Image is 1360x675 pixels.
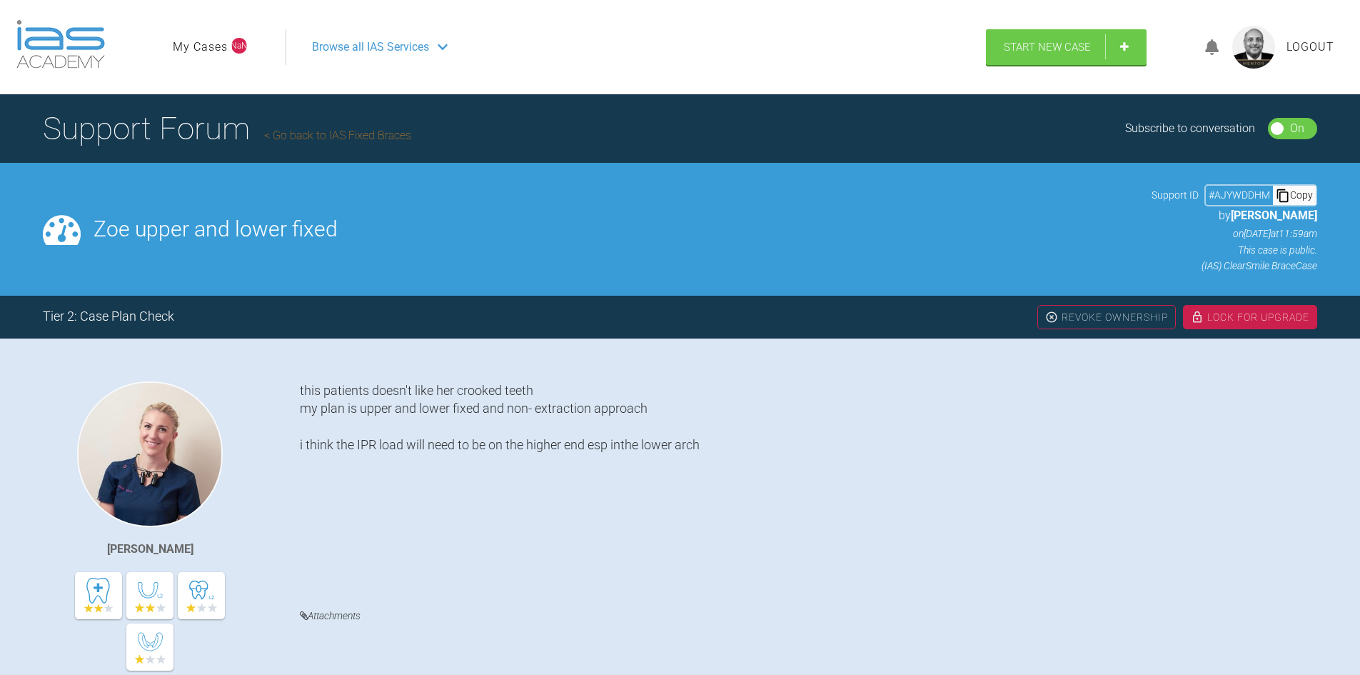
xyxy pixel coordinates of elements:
[1152,187,1199,203] span: Support ID
[94,219,1139,240] h2: Zoe upper and lower fixed
[264,129,411,142] a: Go back to IAS Fixed Braces
[43,104,411,154] h1: Support Forum
[1191,311,1204,324] img: lock.6dc949b6.svg
[1183,305,1317,329] div: Lock For Upgrade
[1152,206,1317,225] p: by
[1045,311,1058,324] img: close.456c75e0.svg
[1231,209,1317,222] span: [PERSON_NAME]
[300,381,1317,586] div: this patients doesn't like her crooked teeth my plan is upper and lower fixed and non- extraction...
[312,38,429,56] span: Browse all IAS Services
[1152,258,1317,274] p: (IAS) ClearSmile Brace Case
[300,607,1317,625] h4: Attachments
[1232,26,1275,69] img: profile.png
[43,306,174,327] div: Tier 2: Case Plan Check
[77,381,223,527] img: Olivia Nixon
[231,38,247,54] span: NaN
[1125,119,1255,138] div: Subscribe to conversation
[173,38,228,56] a: My Cases
[1286,38,1334,56] a: Logout
[16,20,105,69] img: logo-light.3e3ef733.png
[1290,119,1304,138] div: On
[1004,41,1091,54] span: Start New Case
[986,29,1147,65] a: Start New Case
[1273,186,1316,204] div: Copy
[107,540,193,559] div: [PERSON_NAME]
[1206,187,1273,203] div: # AJYWDDHM
[1152,226,1317,241] p: on [DATE] at 11:59am
[1037,305,1176,329] div: Revoke Ownership
[1152,242,1317,258] p: This case is public.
